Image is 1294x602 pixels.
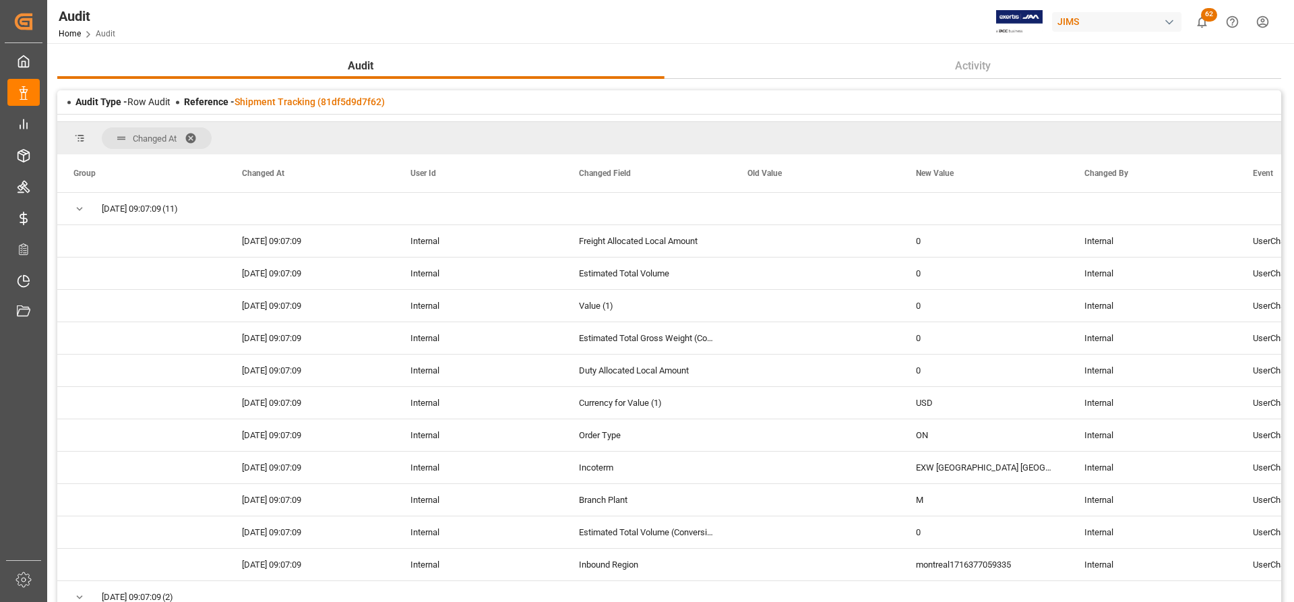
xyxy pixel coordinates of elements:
div: Estimated Total Volume (Conversion) [563,516,731,548]
span: Audit Type - [75,96,127,107]
div: Internal [394,549,563,580]
div: [DATE] 09:07:09 [226,322,394,354]
span: Changed By [1084,169,1128,178]
button: Help Center [1217,7,1247,37]
div: ON [900,419,1068,451]
div: 0 [900,225,1068,257]
div: Currency for Value (1) [563,387,731,419]
button: Activity [665,53,1282,79]
div: 0 [900,355,1068,386]
div: Internal [394,225,563,257]
div: EXW [GEOGRAPHIC_DATA] [GEOGRAPHIC_DATA] [GEOGRAPHIC_DATA] [900,452,1068,483]
div: Internal [1068,484,1237,516]
div: [DATE] 09:07:09 [226,484,394,516]
div: Order Type [563,419,731,451]
div: Row Audit [75,95,171,109]
div: JIMS [1052,12,1181,32]
img: Exertis%20JAM%20-%20Email%20Logo.jpg_1722504956.jpg [996,10,1043,34]
div: 0 [900,258,1068,289]
a: Home [59,29,81,38]
span: Changed At [133,133,177,144]
div: Branch Plant [563,484,731,516]
button: JIMS [1052,9,1187,34]
div: Internal [394,452,563,483]
div: Internal [1068,258,1237,289]
div: Estimated Total Gross Weight (Conversion) [563,322,731,354]
div: Internal [1068,549,1237,580]
div: Internal [394,419,563,451]
span: [DATE] 09:07:09 [102,193,161,224]
div: Internal [1068,322,1237,354]
div: montreal1716377059335 [900,549,1068,580]
div: Internal [394,290,563,322]
div: Internal [394,258,563,289]
div: [DATE] 09:07:09 [226,290,394,322]
span: Old Value [747,169,782,178]
span: Reference - [184,96,385,107]
span: Activity [950,58,996,74]
div: [DATE] 09:07:09 [226,258,394,289]
span: 62 [1201,8,1217,22]
div: [DATE] 09:07:09 [226,419,394,451]
div: M [900,484,1068,516]
span: (11) [162,193,178,224]
div: Internal [394,322,563,354]
div: [DATE] 09:07:09 [226,452,394,483]
button: show 62 new notifications [1187,7,1217,37]
div: Internal [1068,225,1237,257]
div: Internal [1068,452,1237,483]
div: USD [900,387,1068,419]
div: Inbound Region [563,549,731,580]
div: Incoterm [563,452,731,483]
div: Audit [59,6,115,26]
button: Audit [57,53,665,79]
div: Internal [394,516,563,548]
div: [DATE] 09:07:09 [226,516,394,548]
div: Estimated Total Volume [563,258,731,289]
div: Internal [1068,387,1237,419]
div: 0 [900,516,1068,548]
span: New Value [916,169,954,178]
span: Event [1253,169,1273,178]
div: Internal [1068,290,1237,322]
div: Internal [1068,355,1237,386]
span: Group [73,169,96,178]
a: Shipment Tracking (81df5d9d7f62) [235,96,385,107]
span: Audit [342,58,379,74]
div: Internal [394,484,563,516]
div: 0 [900,322,1068,354]
span: User Id [410,169,436,178]
span: Changed Field [579,169,631,178]
div: [DATE] 09:07:09 [226,387,394,419]
div: Internal [394,387,563,419]
div: Freight Allocated Local Amount [563,225,731,257]
div: Value (1) [563,290,731,322]
div: 0 [900,290,1068,322]
div: Internal [1068,419,1237,451]
div: Duty Allocated Local Amount [563,355,731,386]
div: [DATE] 09:07:09 [226,549,394,580]
div: Internal [394,355,563,386]
div: Internal [1068,516,1237,548]
div: [DATE] 09:07:09 [226,355,394,386]
div: [DATE] 09:07:09 [226,225,394,257]
span: Changed At [242,169,284,178]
